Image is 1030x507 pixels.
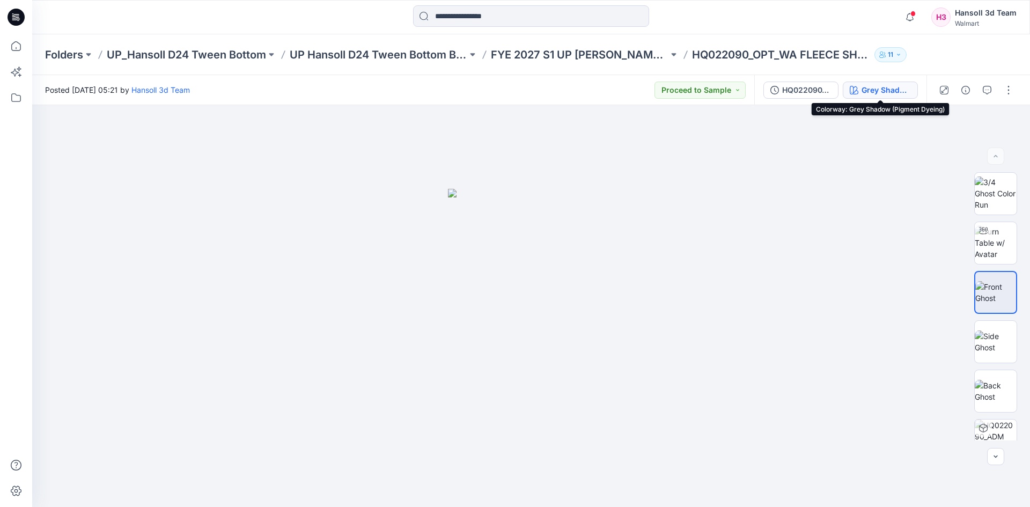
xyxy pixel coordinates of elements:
[955,19,1017,27] div: Walmart
[955,6,1017,19] div: Hansoll 3d Team
[782,84,832,96] div: HQ022090_ADM FC_REV2_WA FLEECE SHORTS
[975,420,1017,461] img: HQ022090_ADM FC_REV2_WA FLEECE SHORTS Grey Shadow (Pigment Dyeing)
[862,84,911,96] div: Grey Shadow (Pigment Dyeing)
[888,49,893,61] p: 11
[975,177,1017,210] img: 3/4 Ghost Color Run
[45,84,190,95] span: Posted [DATE] 05:21 by
[975,380,1017,402] img: Back Ghost
[975,281,1016,304] img: Front Ghost
[975,226,1017,260] img: Turn Table w/ Avatar
[874,47,907,62] button: 11
[692,47,870,62] p: HQ022090_OPT_WA FLEECE SHORTS
[975,330,1017,353] img: Side Ghost
[290,47,467,62] a: UP Hansoll D24 Tween Bottom Board
[763,82,838,99] button: HQ022090_ADM FC_REV2_WA FLEECE SHORTS
[843,82,918,99] button: Grey Shadow (Pigment Dyeing)
[491,47,668,62] a: FYE 2027 S1 UP [PERSON_NAME] BOTTOM
[931,8,951,27] div: H3
[131,85,190,94] a: Hansoll 3d Team
[45,47,83,62] a: Folders
[107,47,266,62] a: UP_Hansoll D24 Tween Bottom
[957,82,974,99] button: Details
